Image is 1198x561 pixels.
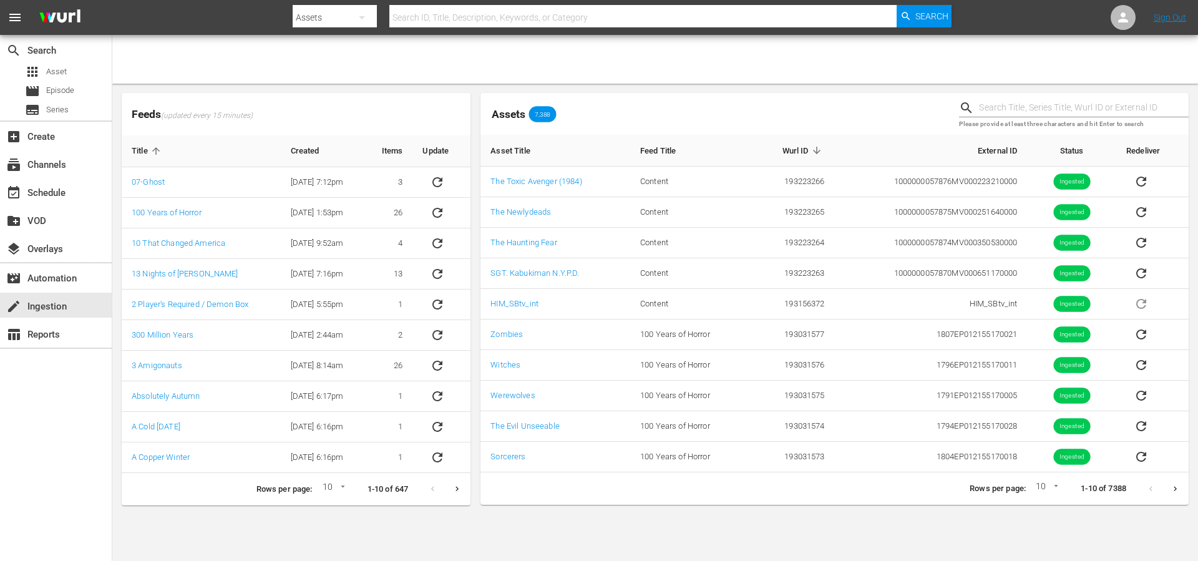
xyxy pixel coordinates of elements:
p: 1-10 of 647 [368,484,409,495]
a: HIM_SBtv_int [490,299,538,308]
a: 2 Player's Required / Demon Box [132,300,248,309]
a: Werewolves [490,391,535,400]
span: Ingested [1053,177,1090,187]
a: 100 Years of Horror [132,208,202,217]
a: Absolutely Autumn [132,391,200,401]
td: [DATE] 1:53pm [281,198,366,228]
span: Assets [492,108,525,120]
td: [DATE] 6:16pm [281,412,366,442]
td: 100 Years of Horror [630,320,751,350]
span: Asset is in future lineups. Remove all episodes that contain this asset before redelivering [1126,298,1156,308]
td: 1794 EP012155170028 [835,411,1028,442]
td: [DATE] 9:52am [281,228,366,259]
table: sticky table [122,135,470,473]
td: 1 [365,442,412,473]
a: The Toxic Avenger (1984) [490,177,582,186]
a: A Copper Winter [132,452,190,462]
td: 193156372 [751,289,834,320]
table: sticky table [480,135,1189,472]
span: Create [6,129,21,144]
span: Overlays [6,241,21,256]
td: 1796 EP012155170011 [835,350,1028,381]
span: Automation [6,271,21,286]
a: 3 Amigonauts [132,361,182,370]
span: Feeds [122,104,470,125]
td: 193031576 [751,350,834,381]
td: Content [630,197,751,228]
td: 1791 EP012155170005 [835,381,1028,411]
td: 193031574 [751,411,834,442]
td: 1 [365,290,412,320]
span: Series [46,104,69,116]
td: [DATE] 6:16pm [281,442,366,473]
span: Ingested [1053,452,1090,462]
span: Channels [6,157,21,172]
button: Next page [445,477,469,501]
td: 193223264 [751,228,834,258]
td: 1000000057876 MV000223210000 [835,167,1028,197]
td: 193031575 [751,381,834,411]
th: Redeliver [1116,135,1189,167]
span: Title [132,145,164,157]
td: HIM_SBtv_int [835,289,1028,320]
td: 2 [365,320,412,351]
span: Episode [25,84,40,99]
td: [DATE] 7:12pm [281,167,366,198]
img: ans4CAIJ8jUAAAAAAAAAAAAAAAAAAAAAAAAgQb4GAAAAAAAAAAAAAAAAAAAAAAAAJMjXAAAAAAAAAAAAAAAAAAAAAAAAgAT5G... [30,3,90,32]
td: 26 [365,351,412,381]
a: Zombies [490,329,523,339]
a: The Evil Unseeable [490,421,560,431]
td: 100 Years of Horror [630,381,751,411]
span: Series [25,102,40,117]
span: Asset [25,64,40,79]
td: Content [630,258,751,289]
span: Schedule [6,185,21,200]
a: The Newlydeads [490,207,551,217]
td: 1804 EP012155170018 [835,442,1028,472]
span: Ingested [1053,238,1090,248]
td: Content [630,228,751,258]
a: The Haunting Fear [490,238,557,247]
td: 1 [365,412,412,442]
a: 300 Million Years [132,330,193,339]
p: Rows per page: [970,483,1026,495]
a: 10 That Changed America [132,238,225,248]
td: 4 [365,228,412,259]
a: SGT. Kabukiman N.Y.P.D. [490,268,579,278]
td: 1807 EP012155170021 [835,320,1028,350]
td: 3 [365,167,412,198]
button: Search [897,5,952,27]
span: Created [291,145,336,157]
td: 26 [365,198,412,228]
a: Witches [490,360,520,369]
p: Rows per page: [256,484,313,495]
td: Content [630,289,751,320]
span: Ingested [1053,208,1090,217]
span: 7,388 [528,110,556,118]
th: Update [412,135,470,167]
td: 100 Years of Horror [630,350,751,381]
span: Ingested [1053,361,1090,370]
td: [DATE] 5:55pm [281,290,366,320]
div: 10 [1031,479,1061,498]
input: Search Title, Series Title, Wurl ID or External ID [979,99,1189,117]
td: 13 [365,259,412,290]
td: 100 Years of Horror [630,411,751,442]
td: [DATE] 6:17pm [281,381,366,412]
p: 1-10 of 7388 [1081,483,1126,495]
td: 1 [365,381,412,412]
td: 100 Years of Horror [630,442,751,472]
td: 193223263 [751,258,834,289]
td: 1000000057875 MV000251640000 [835,197,1028,228]
a: 07-Ghost [132,177,165,187]
td: [DATE] 2:44am [281,320,366,351]
div: 10 [318,480,348,499]
span: Ingestion [6,299,21,314]
td: [DATE] 7:16pm [281,259,366,290]
span: Reports [6,327,21,342]
span: Ingested [1053,269,1090,278]
button: Next page [1163,477,1187,501]
span: Wurl ID [782,145,825,156]
span: menu [7,10,22,25]
p: Please provide at least three characters and hit Enter to search [959,119,1189,130]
